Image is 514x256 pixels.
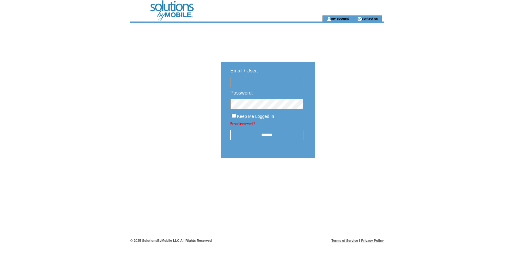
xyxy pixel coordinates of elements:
[359,239,360,242] span: |
[333,173,363,181] img: transparent.png;jsessionid=5EA6E9183C759F8619FDF2BC892D4F82
[230,122,255,125] a: Forgot password?
[237,114,274,119] span: Keep Me Logged In
[331,16,349,20] a: my account
[327,16,331,21] img: account_icon.gif;jsessionid=5EA6E9183C759F8619FDF2BC892D4F82
[130,239,212,242] span: © 2025 SolutionsByMobile LLC All Rights Reserved
[357,16,362,21] img: contact_us_icon.gif;jsessionid=5EA6E9183C759F8619FDF2BC892D4F82
[361,239,384,242] a: Privacy Policy
[230,90,253,95] span: Password:
[332,239,358,242] a: Terms of Service
[230,68,258,73] span: Email / User:
[362,16,378,20] a: contact us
